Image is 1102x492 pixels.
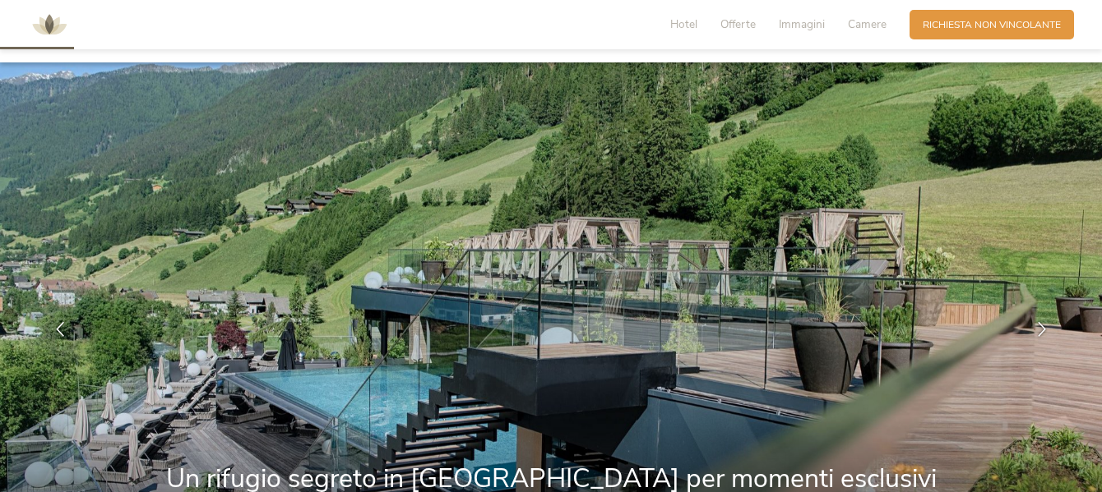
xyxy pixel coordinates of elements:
[720,16,756,32] span: Offerte
[779,16,825,32] span: Immagini
[848,16,887,32] span: Camere
[923,18,1061,32] span: Richiesta non vincolante
[670,16,697,32] span: Hotel
[25,20,74,29] a: AMONTI & LUNARIS Wellnessresort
